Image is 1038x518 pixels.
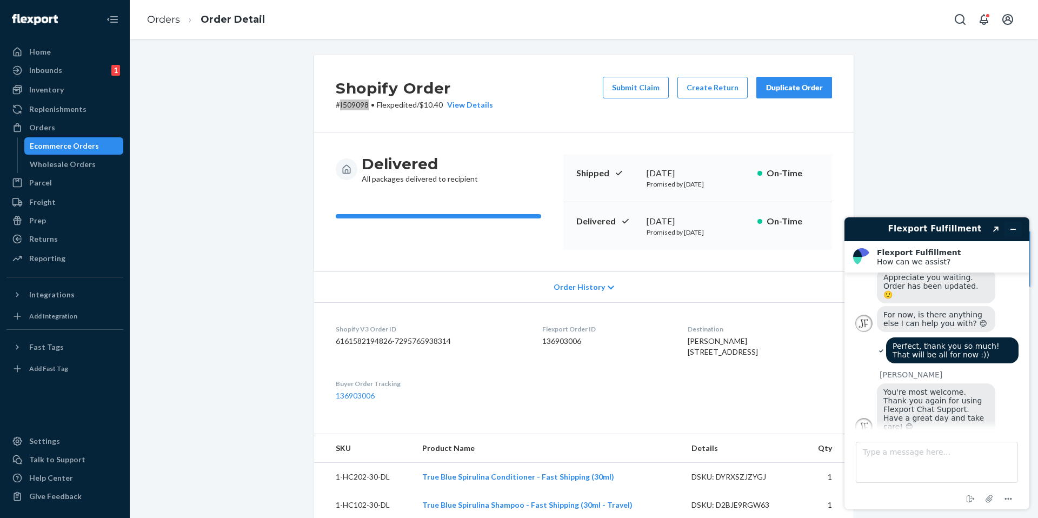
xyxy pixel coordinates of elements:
[767,167,819,180] p: On-Time
[29,454,85,465] div: Talk to Support
[647,180,749,189] p: Promised by [DATE]
[29,289,75,300] div: Integrations
[603,77,669,98] button: Submit Claim
[949,9,971,30] button: Open Search Box
[377,100,417,109] span: Flexpedited
[6,119,123,136] a: Orders
[314,434,414,463] th: SKU
[314,463,414,492] td: 1-HC202-30-DL
[6,250,123,267] a: Reporting
[443,99,493,110] button: View Details
[801,463,854,492] td: 1
[336,77,493,99] h2: Shopify Order
[29,253,65,264] div: Reporting
[767,215,819,228] p: On-Time
[6,101,123,118] a: Replenishments
[29,104,86,115] div: Replenishments
[6,230,123,248] a: Returns
[29,197,56,208] div: Freight
[12,14,58,25] img: Flexport logo
[29,311,77,321] div: Add Integration
[30,159,96,170] div: Wholesale Orders
[102,9,123,30] button: Close Navigation
[29,234,58,244] div: Returns
[24,156,124,173] a: Wholesale Orders
[29,84,64,95] div: Inventory
[6,174,123,191] a: Parcel
[6,194,123,211] a: Freight
[29,491,82,502] div: Give Feedback
[25,8,48,17] span: Chat
[29,47,51,57] div: Home
[29,342,64,353] div: Fast Tags
[138,4,274,36] ol: breadcrumbs
[29,122,55,133] div: Orders
[29,473,73,483] div: Help Center
[683,434,802,463] th: Details
[362,154,478,174] h3: Delivered
[30,141,99,151] div: Ecommerce Orders
[147,14,180,25] a: Orders
[336,336,525,347] dd: 6161582194826-7295765938314
[6,81,123,98] a: Inventory
[422,500,633,509] a: True Blue Spirulina Shampoo - Fast Shipping (30ml - Travel)
[371,100,375,109] span: •
[691,471,793,482] div: DSKU: DYRXSZJZYGJ
[6,338,123,356] button: Fast Tags
[973,9,995,30] button: Open notifications
[647,167,749,180] div: [DATE]
[6,433,123,450] a: Settings
[542,336,670,347] dd: 136903006
[677,77,748,98] button: Create Return
[336,379,525,388] dt: Buyer Order Tracking
[29,364,68,373] div: Add Fast Tag
[6,62,123,79] a: Inbounds1
[6,308,123,325] a: Add Integration
[801,434,854,463] th: Qty
[691,500,793,510] div: DSKU: D2BJE9RGW63
[362,154,478,184] div: All packages delivered to recipient
[647,215,749,228] div: [DATE]
[647,228,749,237] p: Promised by [DATE]
[414,434,682,463] th: Product Name
[29,436,60,447] div: Settings
[6,451,123,468] button: Talk to Support
[336,324,525,334] dt: Shopify V3 Order ID
[29,177,52,188] div: Parcel
[29,215,46,226] div: Prep
[111,65,120,76] div: 1
[6,360,123,377] a: Add Fast Tag
[542,324,670,334] dt: Flexport Order ID
[6,43,123,61] a: Home
[766,82,823,93] div: Duplicate Order
[688,336,758,356] span: [PERSON_NAME] [STREET_ADDRESS]
[6,469,123,487] a: Help Center
[336,99,493,110] p: # I509098 / $10.40
[576,215,638,228] p: Delivered
[576,167,638,180] p: Shipped
[24,137,124,155] a: Ecommerce Orders
[336,391,375,400] a: 136903006
[6,286,123,303] button: Integrations
[836,209,1038,518] iframe: Find more information here
[29,65,62,76] div: Inbounds
[422,472,614,481] a: True Blue Spirulina Conditioner - Fast Shipping (30ml)
[554,282,605,293] span: Order History
[6,212,123,229] a: Prep
[997,9,1019,30] button: Open account menu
